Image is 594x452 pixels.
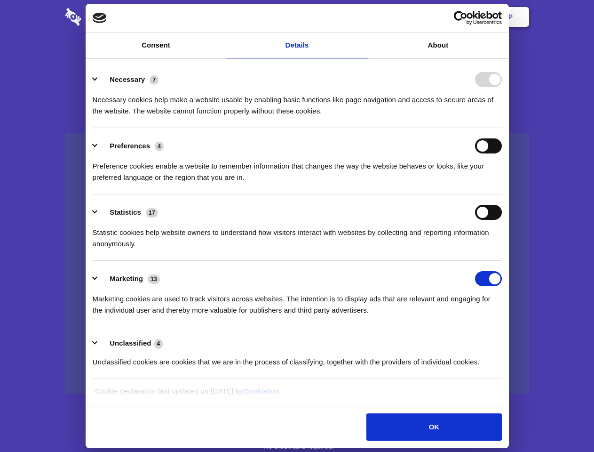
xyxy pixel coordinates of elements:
button: Marketing (13) [93,271,166,286]
a: Consent [86,32,227,58]
button: OK [366,413,501,441]
button: Statistics (17) [93,205,164,220]
label: Statistics [110,208,141,216]
a: Pricing [276,2,317,32]
img: logo [93,13,107,23]
a: Login [427,2,467,32]
a: Cookiebot [244,387,279,395]
a: Contact [381,2,425,32]
span: 7 [150,75,158,85]
h1: Eliminate Slack Data Loss. [65,42,529,76]
label: Marketing [110,274,143,282]
div: Marketing cookies are used to track visitors across websites. The intention is to display ads tha... [93,286,502,316]
img: logo-wordmark-white-trans-d4663122ce5f474addd5e946df7df03e33cb6a1c49d2221995e7729f52c070b2.svg [65,8,146,26]
span: 17 [146,208,158,218]
label: Preferences [110,142,150,150]
span: 4 [155,142,164,151]
a: Usercentrics Cookiebot - opens in a new window [420,11,502,25]
span: 13 [148,274,160,284]
span: 4 [154,339,163,348]
div: Statistic cookies help website owners to understand how visitors interact with websites by collec... [93,220,502,250]
div: Preference cookies enable a website to remember information that changes the way the website beha... [93,153,502,183]
button: Unclassified (4) [93,338,169,349]
button: Necessary (7) [93,72,165,87]
h4: Auto-redaction of sensitive data, encrypted data sharing and self-destructing private chats. Shar... [65,86,529,117]
iframe: Drift Widget Chat Controller [547,405,583,441]
div: Cookie declaration last updated on [DATE] by [88,386,506,404]
label: Necessary [110,75,145,83]
a: Wistia video thumbnail [65,133,529,394]
div: Unclassified cookies are cookies that we are in the process of classifying, together with the pro... [93,349,502,368]
button: Preferences (4) [93,138,170,153]
a: About [368,32,509,58]
a: Details [227,32,368,58]
div: Necessary cookies help make a website usable by enabling basic functions like page navigation and... [93,87,502,117]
